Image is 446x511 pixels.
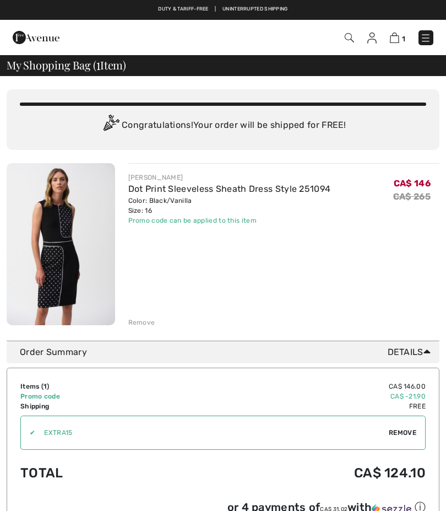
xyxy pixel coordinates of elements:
a: Dot Print Sleeveless Sheath Dress Style 251094 [128,184,331,194]
a: 1ère Avenue [13,31,59,42]
span: 1 [43,383,47,390]
td: Total [20,454,172,492]
td: CA$ -21.90 [172,391,426,401]
div: Remove [128,318,155,327]
img: Shopping Bag [390,33,399,43]
span: Details [388,346,435,359]
a: 1 [390,31,405,44]
td: CA$ 124.10 [172,454,426,492]
td: Shipping [20,401,172,411]
img: Congratulation2.svg [100,115,122,137]
span: 1 [402,35,405,43]
span: 1 [96,57,100,71]
img: Dot Print Sleeveless Sheath Dress Style 251094 [7,163,115,325]
span: My Shopping Bag ( Item) [7,60,126,71]
div: [PERSON_NAME] [128,173,331,182]
input: Promo code [35,416,389,449]
span: CA$ 146 [394,178,431,189]
td: Free [172,401,426,411]
div: Order Summary [20,346,435,359]
img: My Info [367,33,377,44]
div: Promo code can be applied to this item [128,216,331,225]
s: CA$ 265 [393,191,431,202]
td: Promo code [20,391,172,401]
div: ✔ [21,428,35,438]
img: 1ère Avenue [13,26,59,49]
span: Remove [389,428,416,438]
img: Menu [420,33,431,44]
td: Items ( ) [20,381,172,391]
div: Color: Black/Vanilla Size: 16 [128,196,331,216]
img: Search [345,33,354,42]
td: CA$ 146.00 [172,381,426,391]
div: Congratulations! Your order will be shipped for FREE! [20,115,426,137]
